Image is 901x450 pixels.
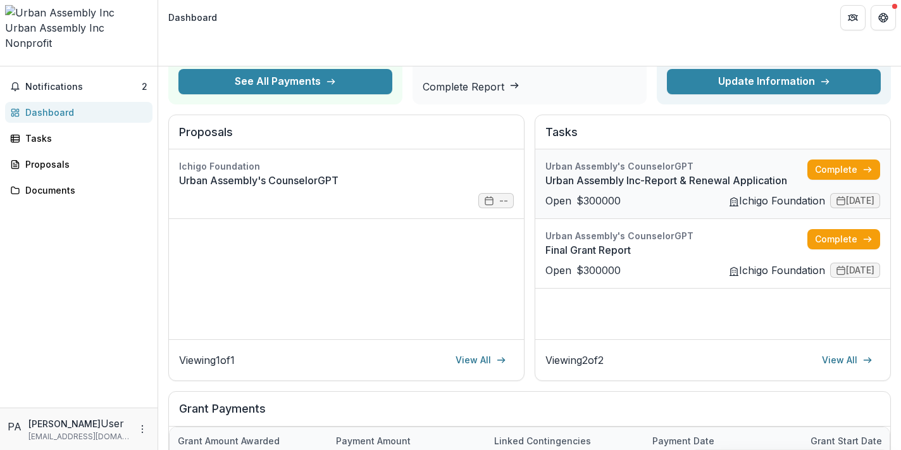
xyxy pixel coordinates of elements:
div: Grant amount awarded [170,434,287,447]
a: Final Grant Report [545,242,807,258]
img: Urban Assembly Inc [5,5,152,20]
p: [EMAIL_ADDRESS][DOMAIN_NAME] [28,431,130,442]
a: Urban Assembly's CounselorGPT [179,173,514,188]
div: Dashboard [168,11,217,24]
a: Complete Report [423,80,519,93]
button: Get Help [871,5,896,30]
a: Complete [807,159,880,180]
p: User [101,416,124,431]
a: Documents [5,180,152,201]
p: Viewing 2 of 2 [545,353,604,368]
p: Viewing 1 of 1 [179,353,235,368]
a: Update Information [667,69,881,94]
button: More [135,422,150,437]
div: Payment date [645,434,722,447]
div: Urban Assembly Inc [5,20,152,35]
a: Urban Assembly Inc-Report & Renewal Application [545,173,807,188]
span: Nonprofit [5,37,52,49]
nav: breadcrumb [163,8,222,27]
button: Notifications2 [5,77,152,97]
div: Payment Amount [328,434,418,447]
a: Dashboard [5,102,152,123]
div: Paola Agudelo [8,419,23,434]
div: Grant start date [803,434,890,447]
div: Documents [25,184,142,197]
div: Tasks [25,132,142,145]
button: Partners [840,5,866,30]
p: [PERSON_NAME] [28,417,101,430]
a: Proposals [5,154,152,175]
div: Proposals [25,158,142,171]
div: Dashboard [25,106,142,119]
a: Tasks [5,128,152,149]
button: See All Payments [178,69,392,94]
h2: Grant Payments [179,402,880,426]
h2: Proposals [179,125,514,149]
div: Linked Contingencies [487,434,599,447]
a: Complete [807,229,880,249]
span: Notifications [25,82,142,92]
span: 2 [142,81,147,92]
h2: Tasks [545,125,880,149]
a: View All [448,350,514,370]
a: View All [814,350,880,370]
